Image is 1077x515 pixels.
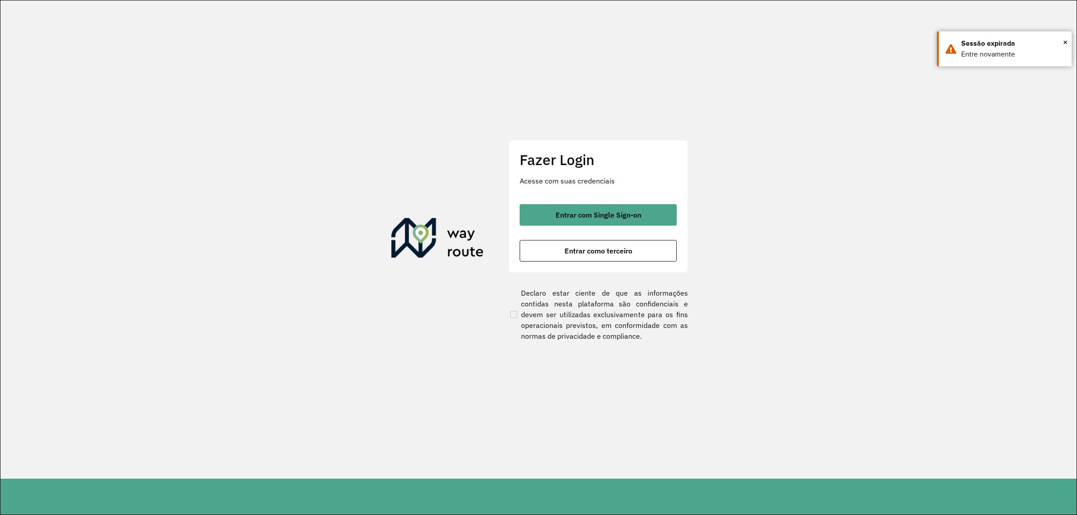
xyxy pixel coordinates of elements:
[1063,35,1068,49] button: Close
[961,38,1065,49] div: Sessão expirada
[520,175,677,186] p: Acesse com suas credenciais
[565,247,632,254] span: Entrar como terceiro
[520,204,677,226] button: button
[520,240,677,262] button: button
[961,49,1065,60] div: Entre novamente
[520,151,677,168] h2: Fazer Login
[508,288,688,341] label: Declaro estar ciente de que as informações contidas nesta plataforma são confidenciais e devem se...
[1063,35,1068,49] span: ×
[556,211,641,218] span: Entrar com Single Sign-on
[391,218,484,261] img: Roteirizador AmbevTech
